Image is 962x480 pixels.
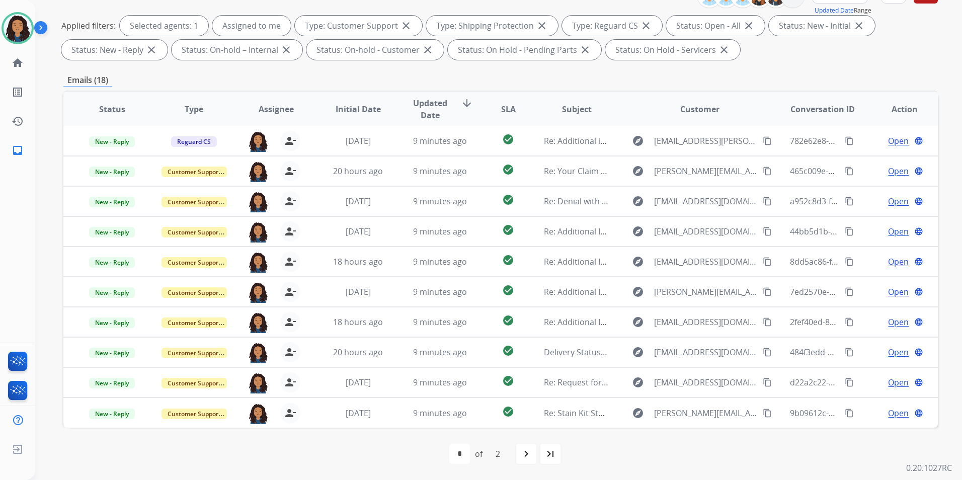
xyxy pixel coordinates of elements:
mat-icon: person_remove [284,165,296,177]
span: Status [99,103,125,115]
mat-icon: close [422,44,434,56]
mat-icon: navigate_next [520,448,532,460]
span: Customer Support [162,348,227,358]
mat-icon: content_copy [763,227,772,236]
img: agent-avatar [248,252,268,273]
mat-icon: content_copy [763,136,772,145]
mat-icon: close [536,20,548,32]
span: Customer Support [162,317,227,328]
mat-icon: explore [632,407,644,419]
span: 9 minutes ago [413,226,467,237]
span: 9 minutes ago [413,408,467,419]
span: [PERSON_NAME][EMAIL_ADDRESS][DOMAIN_NAME] [654,286,757,298]
span: Re: Request for sofa service [544,377,649,388]
mat-icon: explore [632,316,644,328]
mat-icon: close [640,20,652,32]
th: Action [856,92,938,127]
span: 44bb5d1b-e422-4723-8fbe-8c3faba2a3db [790,226,944,237]
mat-icon: language [914,348,923,357]
mat-icon: list_alt [12,86,24,98]
span: New - Reply [89,227,135,237]
span: Subject [562,103,592,115]
span: New - Reply [89,378,135,388]
span: Customer Support [162,197,227,207]
mat-icon: language [914,378,923,387]
span: Re: Your Claim with Extend [544,166,645,177]
span: Open [888,407,909,419]
span: [PERSON_NAME][EMAIL_ADDRESS][PERSON_NAME][DOMAIN_NAME] [654,165,757,177]
p: Emails (18) [63,74,112,87]
mat-icon: close [579,44,591,56]
span: New - Reply [89,348,135,358]
mat-icon: content_copy [845,227,854,236]
mat-icon: person_remove [284,135,296,147]
mat-icon: explore [632,376,644,388]
mat-icon: content_copy [845,136,854,145]
div: Status: On-hold – Internal [172,40,302,60]
span: [EMAIL_ADDRESS][DOMAIN_NAME] [654,346,757,358]
img: agent-avatar [248,342,268,363]
span: 18 hours ago [333,256,383,267]
mat-icon: content_copy [763,287,772,296]
span: Delivery Status Notification (Failure) [544,347,680,358]
div: 2 [488,444,508,464]
img: agent-avatar [248,372,268,393]
span: [DATE] [346,408,371,419]
span: [EMAIL_ADDRESS][DOMAIN_NAME] [654,225,757,237]
span: Conversation ID [790,103,855,115]
mat-icon: last_page [544,448,556,460]
span: New - Reply [89,197,135,207]
mat-icon: content_copy [763,409,772,418]
span: Assignee [259,103,294,115]
div: Type: Customer Support [295,16,422,36]
span: Open [888,135,909,147]
span: Customer Support [162,167,227,177]
span: Customer [680,103,719,115]
span: [EMAIL_ADDRESS][DOMAIN_NAME] [654,316,757,328]
img: agent-avatar [248,221,268,243]
span: 9 minutes ago [413,316,467,328]
span: Open [888,256,909,268]
mat-icon: arrow_downward [461,97,473,109]
span: Open [888,195,909,207]
mat-icon: history [12,115,24,127]
div: Selected agents: 1 [120,16,208,36]
span: Re: Additional Information [544,316,644,328]
mat-icon: explore [632,256,644,268]
mat-icon: check_circle [502,345,514,357]
mat-icon: explore [632,286,644,298]
span: Open [888,316,909,328]
span: 7ed2570e-5768-4150-9cda-ba3b95f54c46 [790,286,944,297]
mat-icon: explore [632,135,644,147]
span: a952c8d3-fb5d-4673-83b9-281b94443a3e [790,196,945,207]
span: New - Reply [89,317,135,328]
mat-icon: content_copy [845,167,854,176]
mat-icon: check_circle [502,224,514,236]
div: Status: On Hold - Pending Parts [448,40,601,60]
mat-icon: check_circle [502,133,514,145]
mat-icon: content_copy [845,317,854,327]
mat-icon: check_circle [502,284,514,296]
mat-icon: content_copy [845,287,854,296]
mat-icon: content_copy [763,378,772,387]
mat-icon: home [12,57,24,69]
span: 18 hours ago [333,316,383,328]
mat-icon: language [914,257,923,266]
div: Status: On Hold - Servicers [605,40,740,60]
span: [DATE] [346,196,371,207]
span: 9 minutes ago [413,135,467,146]
span: [EMAIL_ADDRESS][DOMAIN_NAME] [654,256,757,268]
mat-icon: language [914,197,923,206]
img: agent-avatar [248,191,268,212]
span: Open [888,225,909,237]
mat-icon: person_remove [284,376,296,388]
mat-icon: check_circle [502,375,514,387]
span: New - Reply [89,136,135,147]
mat-icon: close [400,20,412,32]
span: Customer Support [162,257,227,268]
span: Open [888,165,909,177]
mat-icon: explore [632,165,644,177]
span: New - Reply [89,167,135,177]
mat-icon: close [853,20,865,32]
span: 9 minutes ago [413,256,467,267]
